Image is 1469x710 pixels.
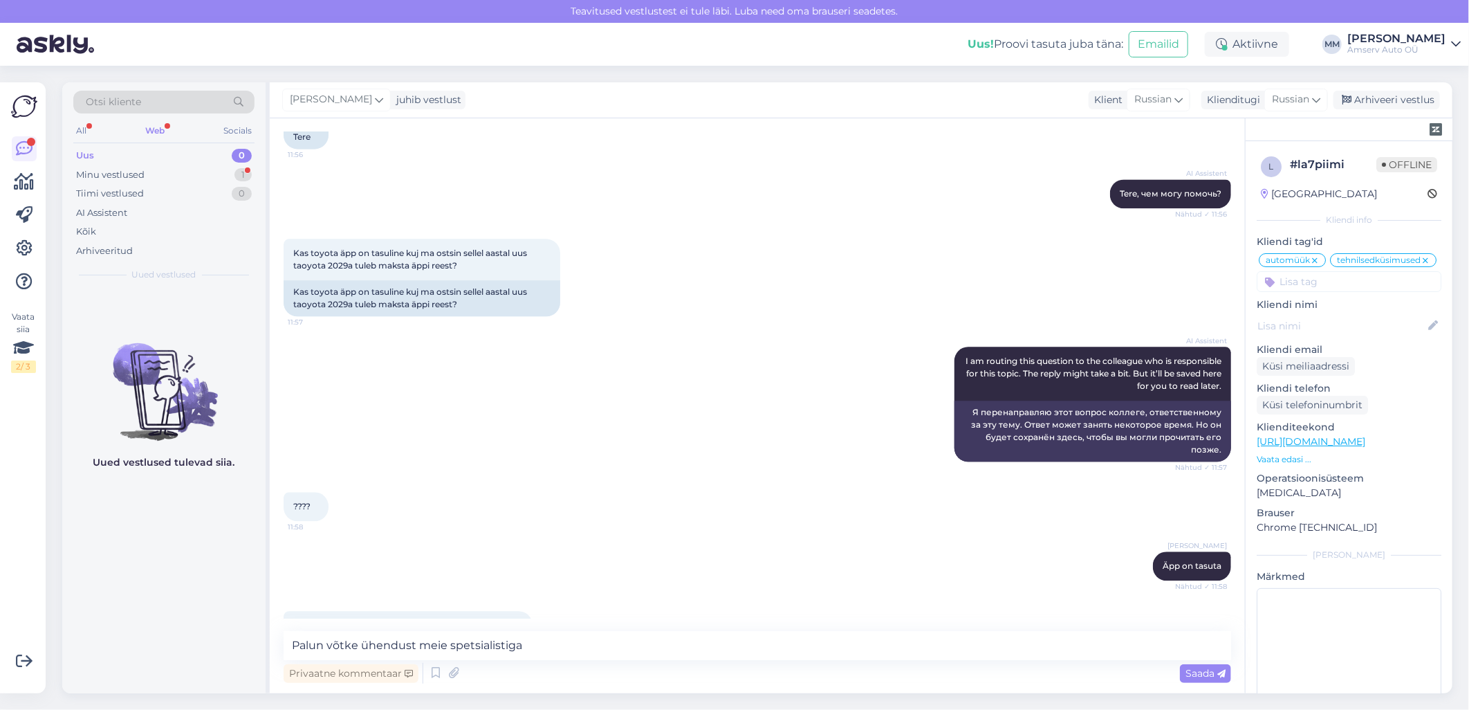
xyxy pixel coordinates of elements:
div: [GEOGRAPHIC_DATA] [1261,187,1377,201]
p: Märkmed [1257,570,1441,584]
p: Kliendi tag'id [1257,235,1441,249]
div: juhib vestlust [391,93,461,107]
div: Tiimi vestlused [76,187,144,201]
div: Kas toyota äpp on tasuline kuj ma ostsin sellel aastal uus taoyota 2029a tuleb maksta äppi reest? [284,280,560,316]
p: Kliendi nimi [1257,298,1441,312]
div: MM [1322,35,1342,54]
p: Brauser [1257,506,1441,520]
span: Nähtud ✓ 11:57 [1175,462,1227,473]
span: AI Assistent [1175,336,1227,346]
div: Uus [76,149,94,163]
div: [PERSON_NAME] [1347,33,1445,44]
div: Klient [1089,93,1122,107]
p: Vaata edasi ... [1257,453,1441,466]
div: Tere [284,125,329,149]
span: tehnilsedküsimused [1337,256,1421,264]
div: Я перенаправляю этот вопрос коллеге, ответственному за эту тему. Ответ может занять некоторое вре... [954,401,1231,462]
div: Privaatne kommentaar [284,664,418,683]
button: Emailid [1129,31,1188,57]
div: Arhiveeritud [76,244,133,258]
div: Küsi telefoninumbrit [1257,396,1368,415]
div: 1 [234,168,252,182]
p: Operatsioonisüsteem [1257,471,1441,486]
div: Arhiveeri vestlus [1333,91,1440,109]
textarea: Palun võtke ühendust meie spetsialistiga [284,631,1231,660]
div: Amserv Auto OÜ [1347,44,1445,55]
p: Klienditeekond [1257,420,1441,435]
span: Otsi kliente [86,95,141,109]
span: Russian [1134,92,1172,107]
p: Kliendi email [1257,343,1441,357]
div: 0 [232,149,252,163]
span: [PERSON_NAME] [290,92,372,107]
span: ???? [293,501,311,511]
p: Chrome [TECHNICAL_ID] [1257,520,1441,535]
span: I am routing this question to the colleague who is responsible for this topic. The reply might ta... [966,356,1223,391]
span: Nähtud ✓ 11:58 [1175,581,1227,592]
div: Socials [221,122,255,140]
a: [URL][DOMAIN_NAME] [1257,435,1365,448]
span: [PERSON_NAME] [1167,540,1227,551]
b: Uus! [968,37,994,51]
div: 0 [232,187,252,201]
input: Lisa nimi [1257,318,1425,334]
a: [PERSON_NAME]Amserv Auto OÜ [1347,33,1461,55]
div: Vaata siia [11,311,36,373]
span: Nähtud ✓ 11:56 [1175,209,1227,219]
span: Russian [1272,92,1309,107]
div: All [73,122,89,140]
span: AI Assistent [1175,168,1227,179]
img: Askly Logo [11,93,37,120]
p: [MEDICAL_DATA] [1257,486,1441,500]
span: 11:57 [288,317,340,327]
div: # la7piimi [1290,156,1376,173]
div: Aktiivne [1205,32,1289,57]
div: Kõik [76,225,96,239]
div: Kliendi info [1257,214,1441,226]
div: Web [142,122,167,140]
p: Uued vestlused tulevad siia. [93,455,235,470]
span: Tere, чем могу помочь? [1120,188,1221,199]
div: [PERSON_NAME] [1257,549,1441,561]
span: Äpp on tasuta [1163,561,1221,571]
div: Küsi meiliaadressi [1257,357,1355,376]
p: Kliendi telefon [1257,381,1441,396]
div: AI Assistent [76,206,127,220]
div: Klienditugi [1201,93,1260,107]
div: 2 / 3 [11,361,36,373]
span: Uued vestlused [132,268,196,281]
img: No chats [62,318,266,443]
input: Lisa tag [1257,271,1441,292]
span: automüük [1266,256,1310,264]
span: Saada [1185,667,1226,680]
span: l [1269,161,1274,172]
img: zendesk [1430,123,1442,136]
span: 11:56 [288,149,340,160]
div: Proovi tasuta juba täna: [968,36,1123,53]
span: Offline [1376,157,1437,172]
span: 11:58 [288,522,340,532]
div: Minu vestlused [76,168,145,182]
span: Kas toyota äpp on tasuline kuj ma ostsin sellel aastal uus taoyota 2029a tuleb maksta äppi reest? [293,248,529,271]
